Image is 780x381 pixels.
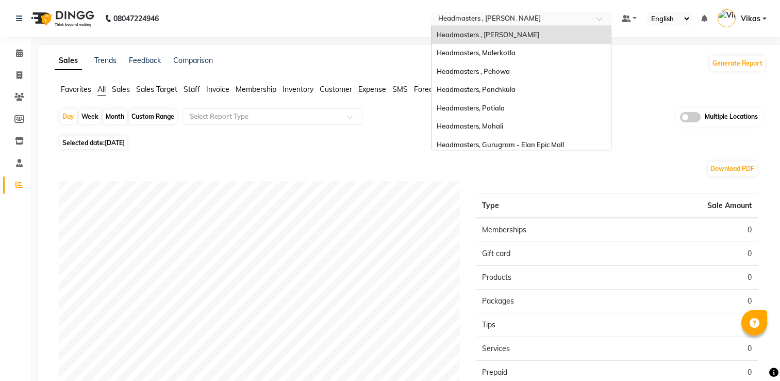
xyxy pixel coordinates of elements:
span: Headmasters, Panchkula [437,85,516,93]
ng-dropdown-panel: Options list [431,25,611,150]
span: Headmasters , Pehowa [437,67,510,75]
a: Feedback [129,56,161,65]
span: Headmasters, Patiala [437,104,505,112]
td: 0 [617,265,758,289]
span: Expense [358,85,386,94]
th: Type [476,194,617,218]
button: Download PDF [708,162,757,176]
td: Products [476,265,617,289]
span: Staff [184,85,200,94]
span: Sales [112,85,130,94]
span: Invoice [206,85,229,94]
div: Custom Range [129,109,177,124]
span: Membership [236,85,276,94]
span: [DATE] [105,139,125,147]
td: 0 [617,289,758,313]
span: Multiple Locations [705,112,758,122]
td: 0 [617,313,758,337]
span: Inventory [283,85,313,94]
button: Generate Report [710,56,765,71]
span: Forecast [414,85,443,94]
div: Month [103,109,127,124]
span: Headmasters, Mohali [437,122,503,130]
span: Headmasters , [PERSON_NAME] [437,30,539,39]
td: Packages [476,289,617,313]
span: Headmasters, Malerkotla [437,49,516,57]
b: 08047224946 [113,4,159,33]
td: 0 [617,242,758,265]
td: 0 [617,218,758,242]
a: Sales [55,52,82,70]
span: Sales Target [136,85,177,94]
span: Selected date: [60,136,127,149]
span: SMS [392,85,408,94]
img: Vikas [718,9,736,27]
td: 0 [617,337,758,360]
td: Services [476,337,617,360]
div: Week [79,109,101,124]
td: Gift card [476,242,617,265]
span: Vikas [741,13,760,24]
a: Trends [94,56,117,65]
span: Favorites [61,85,91,94]
img: logo [26,4,97,33]
div: Day [60,109,77,124]
span: All [97,85,106,94]
td: Tips [476,313,617,337]
a: Comparison [173,56,213,65]
th: Sale Amount [617,194,758,218]
td: Memberships [476,218,617,242]
span: Headmasters, Gurugram - Elan Epic Mall [437,140,564,149]
span: Customer [320,85,352,94]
